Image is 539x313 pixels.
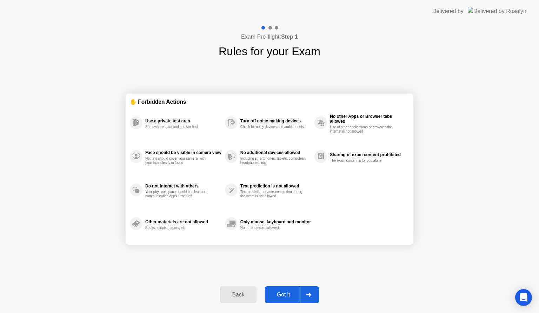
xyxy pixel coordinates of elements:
[265,286,319,303] button: Got it
[240,226,307,230] div: No other devices allowed
[145,226,212,230] div: Books, scripts, papers, etc
[330,159,396,163] div: The exam content is for you alone
[432,7,464,15] div: Delivered by
[130,98,409,106] div: ✋ Forbidden Actions
[330,152,406,157] div: Sharing of exam content prohibited
[241,33,298,41] h4: Exam Pre-flight:
[145,156,212,165] div: Nothing should cover your camera, with your face clearly in focus
[145,125,212,129] div: Somewhere quiet and undisturbed
[267,292,300,298] div: Got it
[145,184,221,189] div: Do not interact with others
[330,125,396,134] div: Use of other applications or browsing the internet is not allowed
[222,292,254,298] div: Back
[145,119,221,123] div: Use a private test area
[330,114,406,124] div: No other Apps or Browser tabs allowed
[219,43,320,60] h1: Rules for your Exam
[240,219,311,224] div: Only mouse, keyboard and monitor
[515,289,532,306] div: Open Intercom Messenger
[240,119,311,123] div: Turn off noise-making devices
[240,150,311,155] div: No additional devices allowed
[145,219,221,224] div: Other materials are not allowed
[145,190,212,198] div: Your physical space should be clear and communication apps turned off
[240,184,311,189] div: Text prediction is not allowed
[468,7,526,15] img: Delivered by Rosalyn
[240,190,307,198] div: Text prediction or auto-completion during the exam is not allowed
[281,34,298,40] b: Step 1
[240,156,307,165] div: Including smartphones, tablets, computers, headphones, etc.
[145,150,221,155] div: Face should be visible in camera view
[220,286,256,303] button: Back
[240,125,307,129] div: Check for noisy devices and ambient noise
